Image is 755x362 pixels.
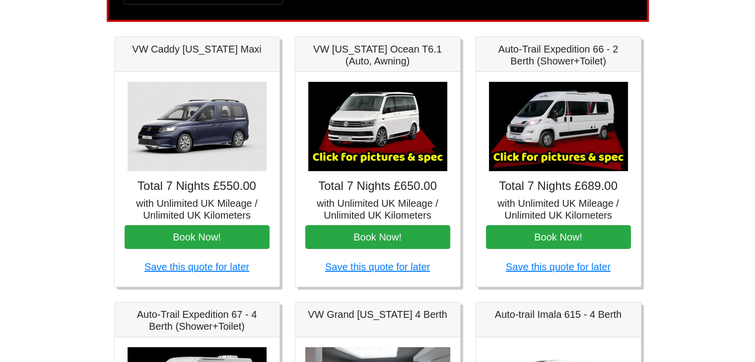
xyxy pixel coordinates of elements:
[125,225,270,249] button: Book Now!
[125,197,270,221] h5: with Unlimited UK Mileage / Unlimited UK Kilometers
[305,308,450,320] h5: VW Grand [US_STATE] 4 Berth
[305,179,450,193] h4: Total 7 Nights £650.00
[486,43,631,67] h5: Auto-Trail Expedition 66 - 2 Berth (Shower+Toilet)
[308,82,447,171] img: VW California Ocean T6.1 (Auto, Awning)
[486,225,631,249] button: Book Now!
[144,261,249,272] a: Save this quote for later
[305,197,450,221] h5: with Unlimited UK Mileage / Unlimited UK Kilometers
[128,82,267,171] img: VW Caddy California Maxi
[506,261,611,272] a: Save this quote for later
[486,308,631,320] h5: Auto-trail Imala 615 - 4 Berth
[486,197,631,221] h5: with Unlimited UK Mileage / Unlimited UK Kilometers
[486,179,631,193] h4: Total 7 Nights £689.00
[305,43,450,67] h5: VW [US_STATE] Ocean T6.1 (Auto, Awning)
[489,82,628,171] img: Auto-Trail Expedition 66 - 2 Berth (Shower+Toilet)
[305,225,450,249] button: Book Now!
[125,43,270,55] h5: VW Caddy [US_STATE] Maxi
[125,308,270,332] h5: Auto-Trail Expedition 67 - 4 Berth (Shower+Toilet)
[125,179,270,193] h4: Total 7 Nights £550.00
[325,261,430,272] a: Save this quote for later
